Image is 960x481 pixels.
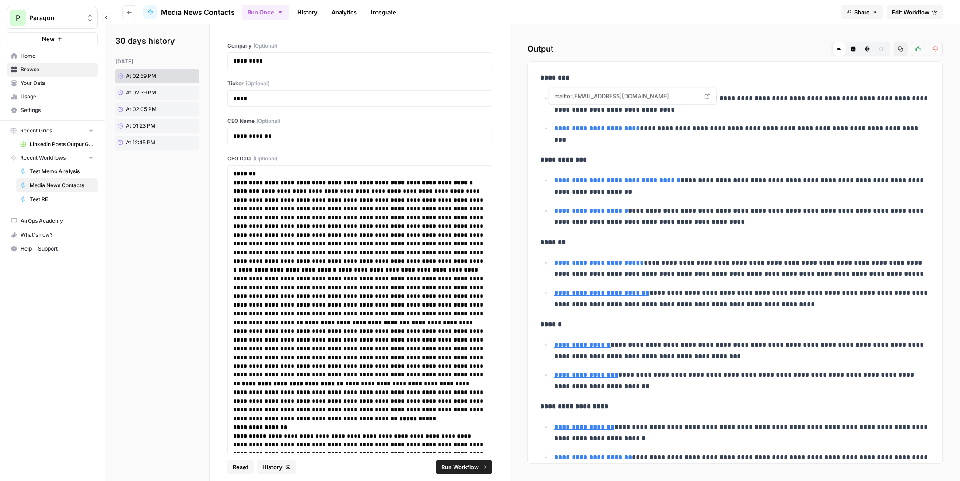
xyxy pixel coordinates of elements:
span: Run Workflow [441,463,479,471]
h2: 30 days history [115,35,199,47]
a: Browse [7,63,98,77]
label: Ticker [227,80,492,87]
a: At 02:39 PM [115,86,181,100]
span: New [42,35,55,43]
button: Run Once [242,5,289,20]
span: Media News Contacts [161,7,235,17]
span: History [262,463,283,471]
a: Integrate [366,5,401,19]
div: [DATE] [115,58,199,66]
span: Test Memo Analysis [30,167,94,175]
span: At 02:59 PM [126,72,156,80]
span: Settings [21,106,94,114]
div: What's new? [7,228,97,241]
span: (Optional) [245,80,269,87]
a: At 12:45 PM [115,136,181,150]
button: Recent Grids [7,124,98,137]
span: mailto:[EMAIL_ADDRESS][DOMAIN_NAME] [553,88,700,104]
span: At 02:39 PM [126,89,156,97]
a: Test RE [16,192,98,206]
button: Run Workflow [436,460,492,474]
span: Your Data [21,79,94,87]
a: At 01:23 PM [115,119,181,133]
a: Home [7,49,98,63]
a: Test Memo Analysis [16,164,98,178]
a: Media News Contacts [16,178,98,192]
label: Company [227,42,492,50]
span: Home [21,52,94,60]
span: Recent Grids [20,127,52,135]
span: Usage [21,93,94,101]
span: (Optional) [253,155,277,163]
a: Your Data [7,76,98,90]
span: Browse [21,66,94,73]
span: Recent Workflows [20,154,66,162]
a: AirOps Academy [7,214,98,228]
button: Share [841,5,883,19]
span: Edit Workflow [892,8,929,17]
span: P [16,13,20,23]
a: Settings [7,103,98,117]
span: Paragon [29,14,82,22]
button: Workspace: Paragon [7,7,98,29]
label: CEO Name [227,117,492,125]
a: Media News Contacts [143,5,235,19]
span: (Optional) [256,117,280,125]
span: At 01:23 PM [126,122,155,130]
span: Linkedin Posts Output Grid [30,140,94,148]
span: Share [854,8,870,17]
a: Edit Workflow [887,5,943,19]
span: AirOps Academy [21,217,94,225]
a: At 02:05 PM [115,102,181,116]
span: (Optional) [253,42,277,50]
a: Linkedin Posts Output Grid [16,137,98,151]
a: Analytics [326,5,362,19]
button: Recent Workflows [7,151,98,164]
span: Help + Support [21,245,94,253]
button: Help + Support [7,242,98,256]
span: Media News Contacts [30,181,94,189]
span: At 12:45 PM [126,139,155,146]
button: What's new? [7,228,98,242]
a: History [292,5,323,19]
span: Test RE [30,195,94,203]
span: At 02:05 PM [126,105,157,113]
a: At 02:59 PM [115,69,181,83]
a: Usage [7,90,98,104]
h2: Output [527,42,943,56]
label: CEO Data [227,155,492,163]
button: New [7,32,98,45]
button: History [257,460,296,474]
button: Reset [227,460,254,474]
span: Reset [233,463,248,471]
